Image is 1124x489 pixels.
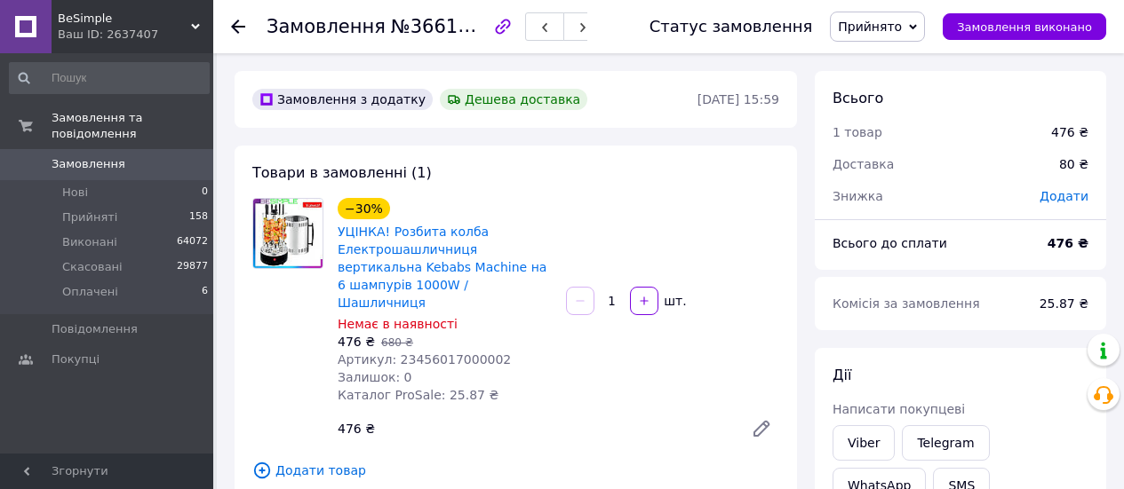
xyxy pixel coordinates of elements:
div: шт. [660,292,689,310]
div: Ваш ID: 2637407 [58,27,213,43]
span: 64072 [177,234,208,250]
span: Немає в наявності [338,317,458,331]
span: Доставка [833,157,894,171]
span: Прийняті [62,209,117,225]
span: Нові [62,185,88,201]
a: УЦІНКА! Розбита колба Електрошашличниця вертикальна Kebabs Machine на 6 шампурів 1000W / Шашличниця [338,225,546,310]
a: Telegram [902,425,989,461]
span: 0 [202,185,208,201]
span: Замовлення та повідомлення [52,110,213,142]
span: 25.87 ₴ [1040,296,1088,311]
span: Написати покупцеві [833,402,965,416]
span: Каталог ProSale: 25.87 ₴ [338,388,498,402]
img: УЦІНКА! Розбита колба Електрошашличниця вертикальна Kebabs Machine на 6 шампурів 1000W / Шашличниця [253,199,323,268]
time: [DATE] 15:59 [698,92,779,106]
span: №366182116 [391,15,517,37]
span: Покупці [52,351,100,367]
span: Додати товар [252,461,779,480]
div: 80 ₴ [1048,145,1099,184]
div: Дешева доставка [440,89,587,110]
div: Статус замовлення [650,18,813,35]
span: Додати [1040,189,1088,203]
span: 29877 [177,259,208,275]
div: 476 ₴ [331,416,737,441]
span: Товари в замовленні (1) [252,164,432,181]
span: Повідомлення [52,321,138,337]
button: Замовлення виконано [943,13,1106,40]
span: Артикул: 23456017000002 [338,352,511,367]
span: Прийнято [838,20,902,34]
span: BeSimple [58,11,191,27]
span: Замовлення [52,156,125,172]
span: 680 ₴ [381,336,413,349]
span: 158 [189,209,208,225]
div: Замовлення з додатку [252,89,433,110]
span: 6 [202,284,208,300]
b: 476 ₴ [1048,236,1088,250]
span: Оплачені [62,284,118,300]
span: 476 ₴ [338,335,375,349]
div: 476 ₴ [1051,123,1088,141]
span: Замовлення [267,16,386,37]
input: Пошук [9,62,210,94]
span: Замовлення виконано [957,20,1092,34]
div: Повернутися назад [231,18,245,35]
div: −30% [338,198,390,219]
span: Скасовані [62,259,123,275]
span: 1 товар [833,125,882,139]
span: Всього до сплати [833,236,947,250]
span: Всього [833,90,883,106]
span: Дії [833,367,851,383]
span: Комісія за замовлення [833,296,980,311]
span: Знижка [833,189,883,203]
span: Виконані [62,234,117,250]
span: Залишок: 0 [338,370,412,384]
a: Viber [833,425,895,461]
a: Редагувати [744,411,779,446]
